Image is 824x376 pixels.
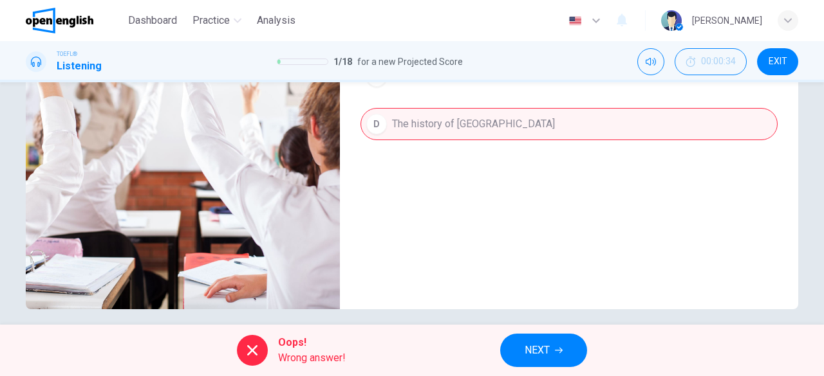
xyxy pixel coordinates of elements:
span: Wrong answer! [278,350,346,366]
span: NEXT [525,341,550,359]
button: Practice [187,9,247,32]
span: EXIT [769,57,787,67]
img: Profile picture [661,10,682,31]
h1: Listening [57,58,102,74]
button: EXIT [757,48,798,75]
button: Dashboard [123,9,182,32]
button: Analysis [252,9,301,32]
span: Practice [192,13,230,28]
span: for a new Projected Score [357,54,463,69]
div: Hide [675,48,747,75]
span: 1 / 18 [333,54,352,69]
span: Oops! [278,335,346,350]
span: 00:00:34 [701,57,736,67]
a: OpenEnglish logo [26,8,123,33]
img: OpenEnglish logo [26,8,93,33]
button: 00:00:34 [675,48,747,75]
span: Dashboard [128,13,177,28]
img: en [567,16,583,26]
div: Mute [637,48,664,75]
div: [PERSON_NAME] [692,13,762,28]
span: Analysis [257,13,295,28]
span: TOEFL® [57,49,77,58]
button: NEXT [500,334,587,367]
